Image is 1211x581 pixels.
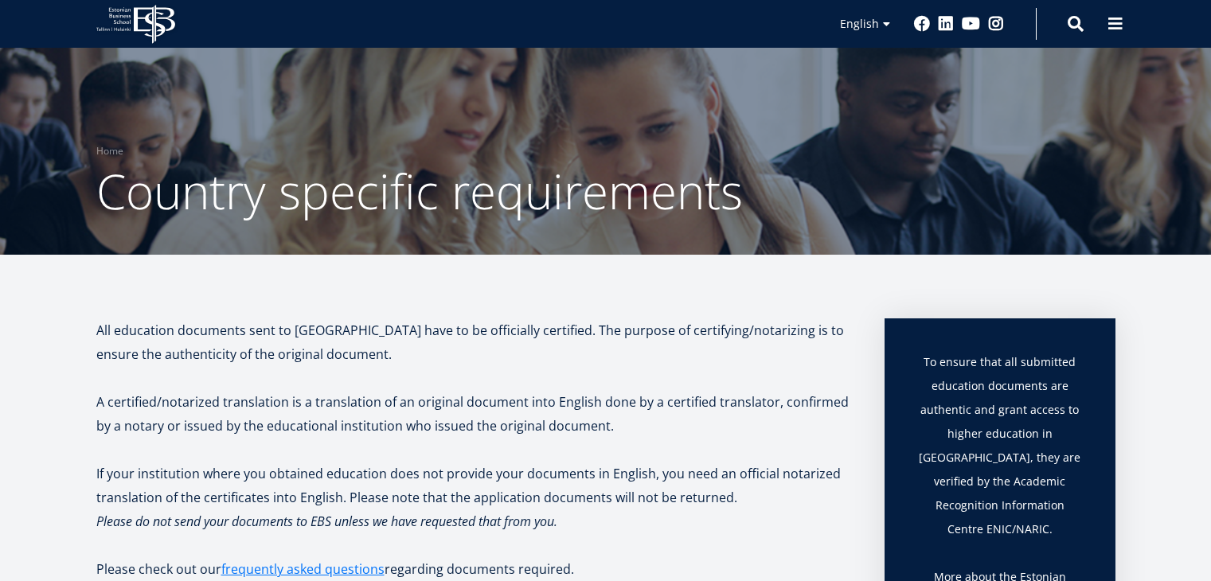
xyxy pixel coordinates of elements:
a: frequently asked questions [221,557,385,581]
p: If your institution where you obtained education does not provide your documents in English, you ... [96,462,853,509]
a: Linkedin [938,16,954,32]
span: Country specific requirements [96,158,743,224]
p: All education documents sent to [GEOGRAPHIC_DATA] have to be officially certified. The purpose of... [96,318,853,366]
a: Instagram [988,16,1004,32]
p: To ensure that all submitted education documents are authentic and grant access to higher educati... [916,350,1084,565]
em: Please do not send your documents to EBS unless we have requested that from you. [96,513,557,530]
a: Home [96,143,123,159]
p: A certified/notarized translation is a translation of an original document into English done by a... [96,390,853,438]
a: Facebook [914,16,930,32]
a: Youtube [962,16,980,32]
